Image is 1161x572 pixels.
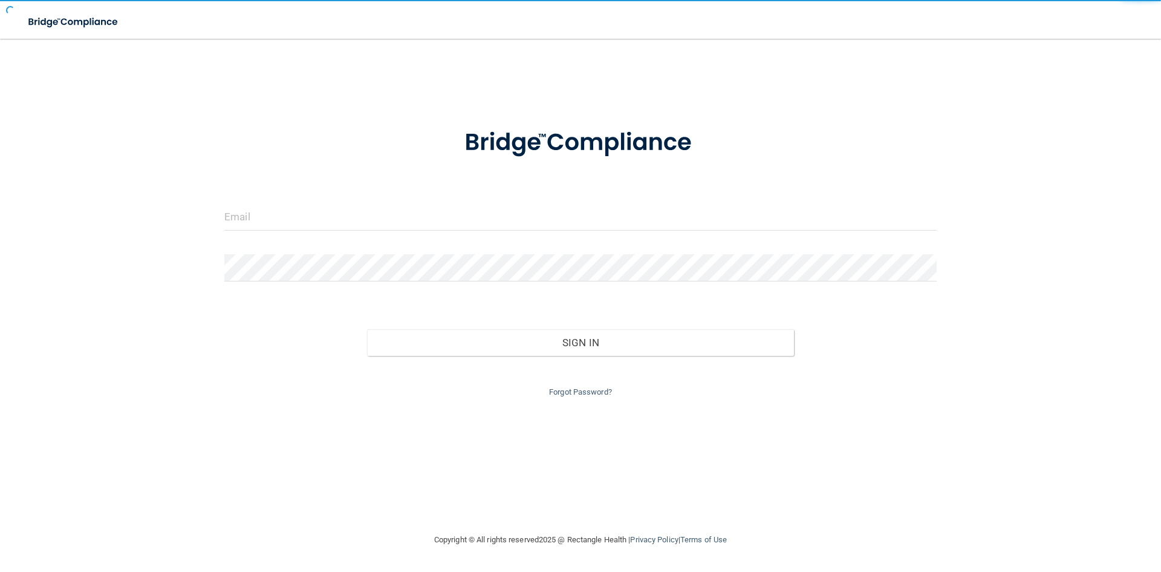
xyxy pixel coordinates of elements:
input: Email [224,203,937,231]
img: bridge_compliance_login_screen.278c3ca4.svg [18,10,129,35]
div: Copyright © All rights reserved 2025 @ Rectangle Health | | [360,521,801,559]
img: bridge_compliance_login_screen.278c3ca4.svg [440,111,721,174]
a: Privacy Policy [630,535,678,544]
a: Terms of Use [680,535,727,544]
a: Forgot Password? [549,387,612,396]
button: Sign In [367,329,795,356]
